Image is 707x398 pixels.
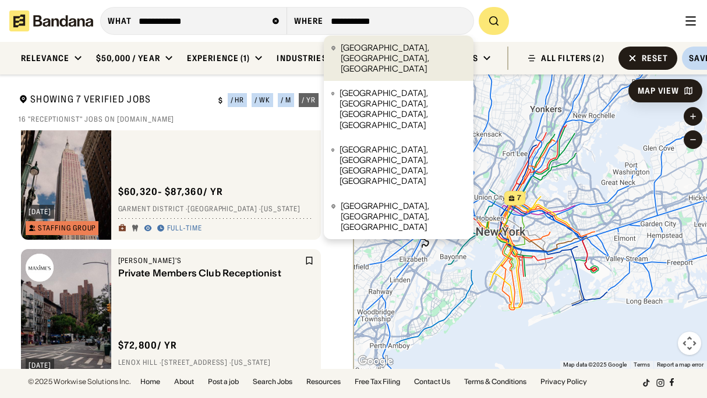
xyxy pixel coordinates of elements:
[563,361,627,368] span: Map data ©2025 Google
[231,97,245,104] div: / hr
[118,268,303,279] div: Private Members Club Receptionist
[657,361,704,368] a: Report a map error
[96,53,160,63] div: $50,000 / year
[356,354,395,369] a: Open this area in Google Maps (opens a new window)
[118,339,178,351] div: $ 72,800 / yr
[208,378,239,385] a: Post a job
[355,378,400,385] a: Free Tax Filing
[302,97,316,104] div: / yr
[341,42,466,74] div: [GEOGRAPHIC_DATA], [GEOGRAPHIC_DATA], [GEOGRAPHIC_DATA]
[277,53,327,63] div: Industries
[414,378,450,385] a: Contact Us
[28,378,131,385] div: © 2025 Workwise Solutions Inc.
[38,225,96,232] div: Staffing Group
[254,97,270,104] div: / wk
[517,193,521,203] span: 7
[218,96,223,105] div: $
[341,201,466,233] div: [GEOGRAPHIC_DATA], [GEOGRAPHIC_DATA], [GEOGRAPHIC_DATA]
[21,53,69,63] div: Relevance
[19,115,335,124] div: 16 "Receptionist" jobs on [DOMAIN_NAME]
[174,378,194,385] a: About
[340,88,466,130] div: [GEOGRAPHIC_DATA], [GEOGRAPHIC_DATA], [GEOGRAPHIC_DATA], [GEOGRAPHIC_DATA]
[540,378,587,385] a: Privacy Policy
[118,186,224,198] div: $ 60,320 - $87,360 / yr
[108,16,132,26] div: what
[634,361,650,368] a: Terms (opens in new tab)
[29,208,51,215] div: [DATE]
[464,378,526,385] a: Terms & Conditions
[118,205,314,214] div: Garment District · [GEOGRAPHIC_DATA] · [US_STATE]
[678,332,701,355] button: Map camera controls
[26,254,54,282] img: Maxime's logo
[118,256,303,265] div: [PERSON_NAME]'s
[356,354,395,369] img: Google
[9,10,93,31] img: Bandana logotype
[187,53,250,63] div: Experience (1)
[29,362,51,369] div: [DATE]
[642,54,669,62] div: Reset
[294,16,324,26] div: Where
[19,93,209,108] div: Showing 7 Verified Jobs
[118,358,314,368] div: Lenox Hill · [STREET_ADDRESS] · [US_STATE]
[19,130,335,369] div: grid
[281,97,291,104] div: / m
[541,54,605,62] div: ALL FILTERS (2)
[638,87,679,95] div: Map View
[140,378,160,385] a: Home
[340,144,466,187] div: [GEOGRAPHIC_DATA], [GEOGRAPHIC_DATA], [GEOGRAPHIC_DATA], [GEOGRAPHIC_DATA]
[253,378,292,385] a: Search Jobs
[306,378,341,385] a: Resources
[167,224,203,233] div: Full-time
